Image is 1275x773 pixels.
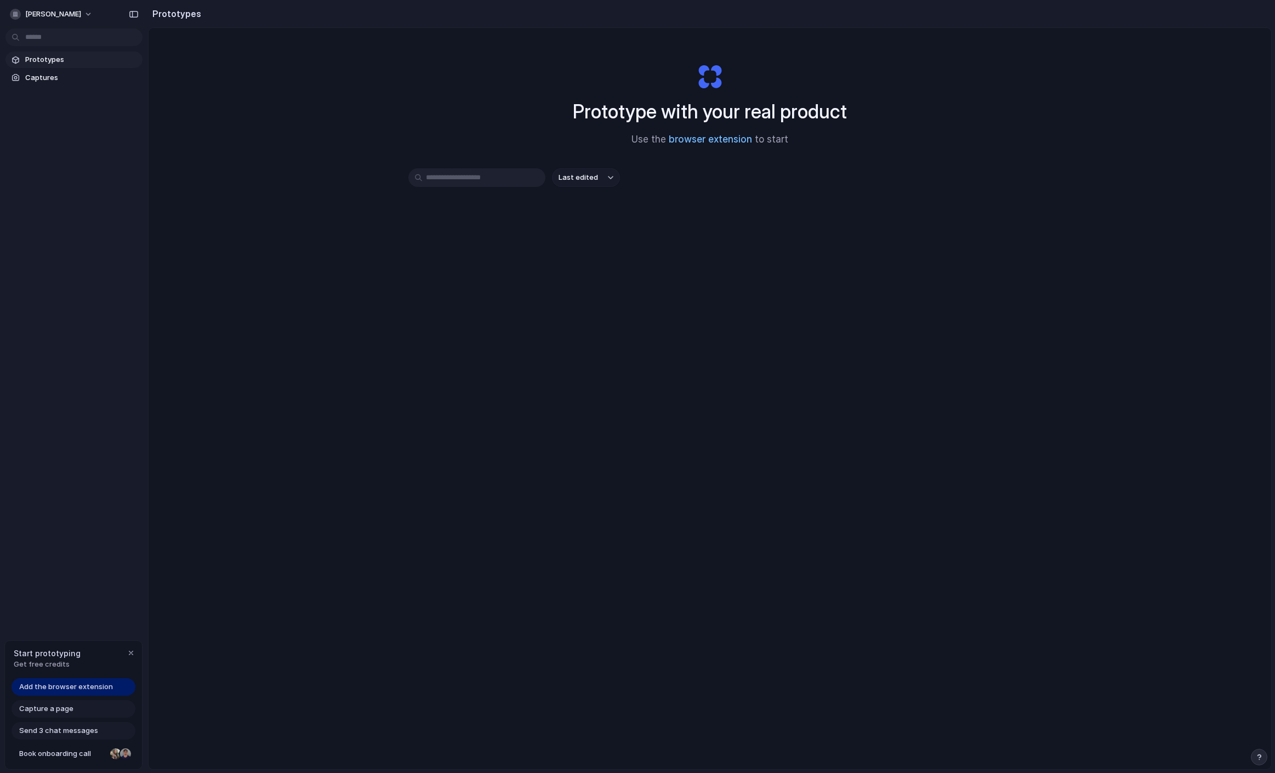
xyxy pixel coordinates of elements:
a: Captures [5,70,143,86]
span: [PERSON_NAME] [25,9,81,20]
span: Start prototyping [14,647,81,659]
span: Send 3 chat messages [19,725,98,736]
span: Add the browser extension [19,681,113,692]
span: Last edited [559,172,598,183]
div: Christian Iacullo [119,747,132,760]
h1: Prototype with your real product [573,97,847,126]
a: Prototypes [5,52,143,68]
div: Nicole Kubica [109,747,122,760]
span: Get free credits [14,659,81,670]
a: Add the browser extension [12,678,135,696]
span: Prototypes [25,54,138,65]
button: Last edited [552,168,620,187]
button: [PERSON_NAME] [5,5,98,23]
span: Use the to start [631,133,788,147]
span: Capture a page [19,703,73,714]
a: Book onboarding call [12,745,135,763]
h2: Prototypes [148,7,201,20]
span: Captures [25,72,138,83]
a: browser extension [669,134,752,145]
span: Book onboarding call [19,748,106,759]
